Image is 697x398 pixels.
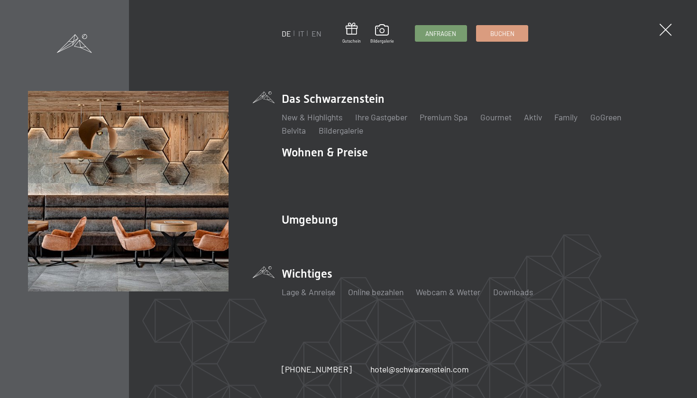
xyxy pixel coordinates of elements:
[282,363,352,375] a: [PHONE_NUMBER]
[342,23,361,44] a: Gutschein
[355,112,407,122] a: Ihre Gastgeber
[490,29,514,38] span: Buchen
[28,91,229,291] img: Wellnesshotels - Bar - Spieltische - Kinderunterhaltung
[415,26,467,41] a: Anfragen
[282,29,291,38] a: DE
[370,24,394,44] a: Bildergalerie
[477,26,528,41] a: Buchen
[282,287,335,297] a: Lage & Anreise
[416,287,480,297] a: Webcam & Wetter
[493,287,533,297] a: Downloads
[590,112,621,122] a: GoGreen
[480,112,512,122] a: Gourmet
[348,287,404,297] a: Online bezahlen
[282,112,342,122] a: New & Highlights
[342,38,361,44] span: Gutschein
[370,363,469,375] a: hotel@schwarzenstein.com
[370,38,394,44] span: Bildergalerie
[425,29,456,38] span: Anfragen
[282,125,306,136] a: Belvita
[420,112,468,122] a: Premium Spa
[524,112,542,122] a: Aktiv
[312,29,321,38] a: EN
[554,112,578,122] a: Family
[298,29,304,38] a: IT
[319,125,363,136] a: Bildergalerie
